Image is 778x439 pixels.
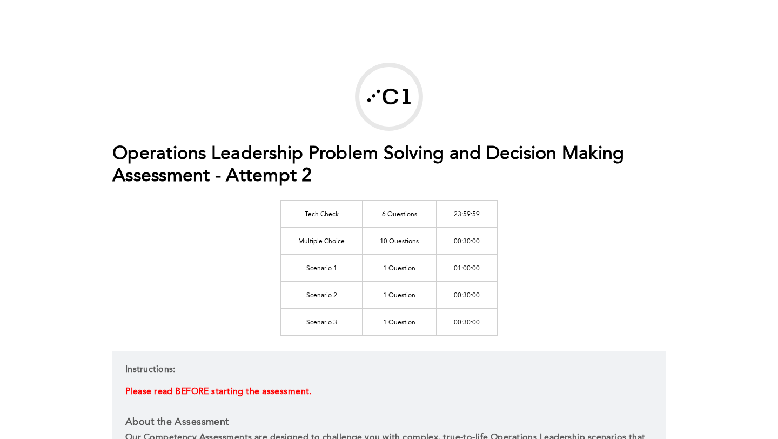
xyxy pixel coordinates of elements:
[437,308,498,335] td: 00:30:00
[281,227,363,254] td: Multiple Choice
[437,200,498,227] td: 23:59:59
[359,67,419,127] img: Correlation One
[437,227,498,254] td: 00:30:00
[125,417,229,427] strong: About the Assessment
[363,308,437,335] td: 1 Question
[437,281,498,308] td: 00:30:00
[437,254,498,281] td: 01:00:00
[363,227,437,254] td: 10 Questions
[281,254,363,281] td: Scenario 1
[281,281,363,308] td: Scenario 2
[363,254,437,281] td: 1 Question
[281,308,363,335] td: Scenario 3
[125,388,312,396] span: Please read BEFORE starting the assessment.
[363,200,437,227] td: 6 Questions
[281,200,363,227] td: Tech Check
[363,281,437,308] td: 1 Question
[112,143,666,188] h1: Operations Leadership Problem Solving and Decision Making Assessment - Attempt 2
